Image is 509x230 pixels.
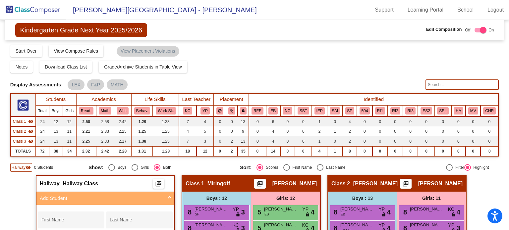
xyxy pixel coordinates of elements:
[214,146,226,156] td: 0
[340,222,373,228] span: [PERSON_NAME] [PERSON_NAME]
[153,116,179,126] td: 1.33
[249,105,266,116] th: RFEP: Reclassified Fluent English Proficient
[63,105,76,116] th: Girls
[186,208,192,216] span: 8
[10,45,42,57] button: Start Over
[134,107,150,115] button: Behav.
[11,136,36,146] td: Linh McHenry - McHenry
[370,5,399,15] a: Support
[388,136,403,146] td: 0
[280,105,295,116] th: Newcomer
[302,222,309,229] span: KC
[466,116,481,126] td: 0
[388,116,403,126] td: 0
[233,206,239,213] span: YP
[10,61,33,73] button: Notes
[378,206,385,213] span: YP
[13,138,26,144] span: Class 3
[226,136,238,146] td: 2
[233,222,239,229] span: KC
[343,116,357,126] td: 4
[138,164,149,170] div: Girls
[465,27,470,33] span: Off
[402,208,407,216] span: 8
[403,126,418,136] td: 0
[435,105,451,116] th: Social Emotional Support w/Martha
[197,116,214,126] td: 4
[290,164,312,170] div: First Name
[36,94,76,105] th: Students
[131,126,153,136] td: 1.25
[11,146,36,156] td: TOTALS
[388,105,403,116] th: Reading Intervention: Session 2
[451,212,456,217] span: lock
[76,136,96,146] td: 2.25
[12,164,26,170] span: Hallway
[238,126,249,136] td: 9
[96,136,114,146] td: 2.33
[96,116,114,126] td: 2.58
[280,146,295,156] td: 0
[263,164,278,170] div: Scores
[471,164,489,170] div: Highlight
[63,146,76,156] td: 34
[241,207,245,217] span: 3
[331,180,350,187] span: Class 2
[312,105,327,116] th: Individualized Education Plan
[466,136,481,146] td: 0
[314,107,325,115] button: IEP
[305,212,310,217] span: lock
[372,105,388,116] th: Reading Intervention: Session 1
[179,136,197,146] td: 7
[195,222,228,228] span: [PERSON_NAME]
[41,220,101,225] input: First Name
[410,206,443,212] span: [PERSON_NAME]
[10,82,63,88] span: Display Assessments:
[13,118,26,124] span: Class 1
[372,136,388,146] td: 0
[418,136,434,146] td: 0
[96,126,114,136] td: 2.33
[481,116,498,126] td: 0
[280,116,295,126] td: 0
[397,192,466,205] div: Girls: 11
[418,146,434,156] td: 0
[403,116,418,126] td: 0
[249,116,266,126] td: 0
[49,136,63,146] td: 13
[226,146,238,156] td: 2
[264,212,269,217] span: EB
[448,206,454,213] span: KC
[327,126,343,136] td: 1
[96,146,114,156] td: 2.42
[330,107,340,115] button: SAI
[403,146,418,156] td: 0
[451,116,466,126] td: 0
[266,126,280,136] td: 4
[36,192,174,205] mat-expansion-panel-header: Add Student
[357,136,372,146] td: 0
[435,116,451,126] td: 0
[40,180,60,187] span: Hallway
[153,126,179,136] td: 1.25
[435,136,451,146] td: 0
[468,107,478,115] button: MV
[63,136,76,146] td: 11
[117,46,179,57] mat-chip: View Placement Violations
[87,79,104,90] mat-chip: F&P
[160,164,171,170] div: Both
[435,146,451,156] td: 0
[104,64,182,69] span: Grade/Archive Students in Table View
[28,139,33,144] mat-icon: visibility
[323,164,345,170] div: Last Name
[36,146,49,156] td: 72
[204,180,230,187] span: - Miringoff
[63,116,76,126] td: 12
[114,146,131,156] td: 2.28
[226,105,238,116] th: Keep with students
[179,105,197,116] th: Kristen Craker
[251,192,320,205] div: Girls: 12
[360,107,370,115] button: 504
[200,107,210,115] button: YP
[327,136,343,146] td: 0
